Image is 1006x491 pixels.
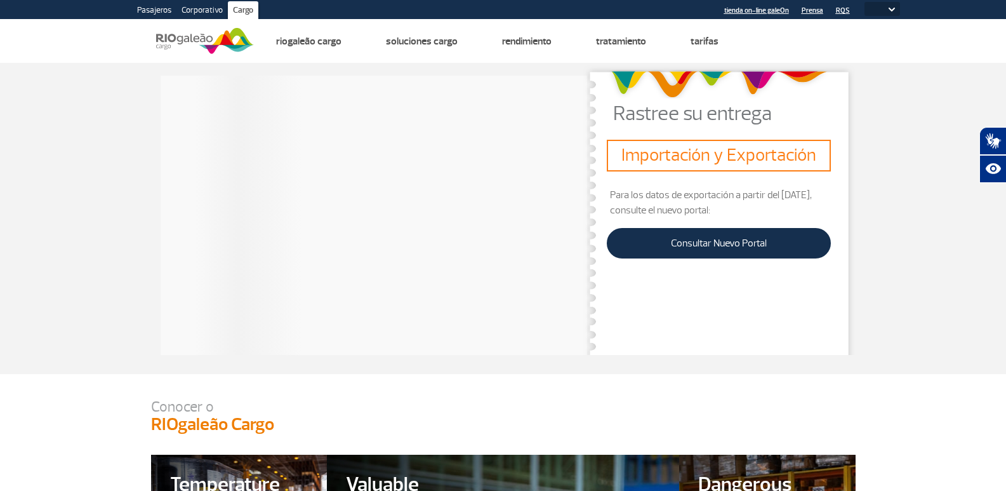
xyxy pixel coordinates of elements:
[596,35,646,48] a: Tratamiento
[386,35,458,48] a: Soluciones Cargo
[724,6,789,15] a: tienda on-line galeOn
[979,155,1006,183] button: Abrir recursos assistivos.
[802,6,823,15] a: Prensa
[276,35,341,48] a: Riogaleão Cargo
[979,127,1006,155] button: Abrir tradutor de língua de sinais.
[228,1,258,22] a: Cargo
[979,127,1006,183] div: Plugin de acessibilidade da Hand Talk.
[151,414,856,436] h3: RIOgaleão Cargo
[613,104,856,124] p: Rastree su entrega
[151,400,856,414] p: Conocer o
[607,228,831,259] a: Consultar Nuevo Portal
[607,187,831,218] p: Para los datos de exportación a partir del [DATE], consulte el nuevo portal:
[612,145,826,166] h3: Importación y Exportación
[502,35,552,48] a: Rendimiento
[606,65,831,104] img: grafismo
[691,35,718,48] a: Tarifas
[132,1,176,22] a: Pasajeros
[836,6,850,15] a: RQS
[176,1,228,22] a: Corporativo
